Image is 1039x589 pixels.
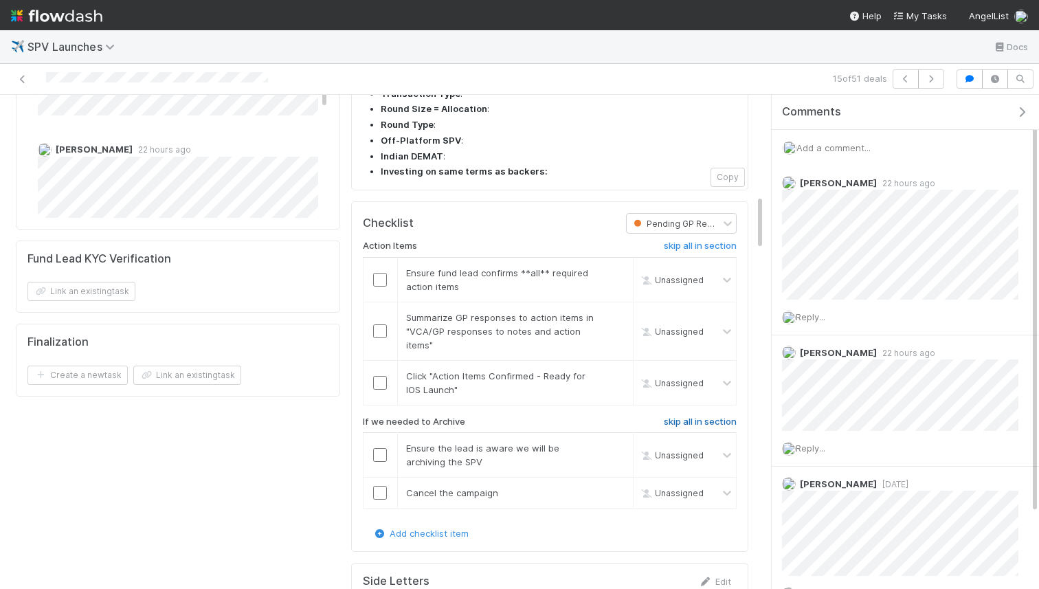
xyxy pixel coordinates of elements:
[877,479,908,489] span: [DATE]
[638,488,704,498] span: Unassigned
[783,141,796,155] img: avatar_d2b43477-63dc-4e62-be5b-6fdd450c05a1.png
[406,443,559,467] span: Ensure the lead is aware we will be archiving the SPV
[381,103,487,114] strong: Round Size = Allocation
[782,346,796,359] img: avatar_aa70801e-8de5-4477-ab9d-eb7c67de69c1.png
[631,219,726,229] span: Pending GP Review
[27,40,122,54] span: SPV Launches
[638,274,704,285] span: Unassigned
[664,416,737,433] a: skip all in section
[381,118,737,132] li: :
[381,102,737,116] li: :
[38,143,52,157] img: avatar_aa70801e-8de5-4477-ab9d-eb7c67de69c1.png
[373,528,469,539] a: Add checklist item
[56,144,133,155] span: [PERSON_NAME]
[638,377,704,388] span: Unassigned
[796,443,825,454] span: Reply...
[133,366,241,385] button: Link an existingtask
[381,151,443,162] strong: Indian DEMAT
[27,282,135,301] button: Link an existingtask
[664,416,737,427] h6: skip all in section
[406,370,585,395] span: Click "Action Items Confirmed - Ready for IOS Launch"
[699,576,731,587] a: Edit
[893,10,947,21] span: My Tasks
[381,119,434,130] strong: Round Type
[406,267,588,292] span: Ensure fund lead confirms **all** required action items
[782,311,796,324] img: avatar_d2b43477-63dc-4e62-be5b-6fdd450c05a1.png
[782,176,796,190] img: avatar_d2b43477-63dc-4e62-be5b-6fdd450c05a1.png
[381,88,460,99] strong: Transaction Type
[27,252,171,266] h5: Fund Lead KYC Verification
[27,366,128,385] button: Create a newtask
[969,10,1009,21] span: AngelList
[638,450,704,460] span: Unassigned
[782,105,841,119] span: Comments
[133,144,191,155] span: 22 hours ago
[877,178,935,188] span: 22 hours ago
[782,477,796,491] img: avatar_d2b43477-63dc-4e62-be5b-6fdd450c05a1.png
[363,216,414,230] h5: Checklist
[381,135,461,146] strong: Off-Platform SPV
[711,168,745,187] button: Copy
[877,348,935,358] span: 22 hours ago
[849,9,882,23] div: Help
[11,41,25,52] span: ✈️
[796,311,825,322] span: Reply...
[381,166,548,177] strong: Investing on same terms as backers:
[800,177,877,188] span: [PERSON_NAME]
[11,4,102,27] img: logo-inverted-e16ddd16eac7371096b0.svg
[893,9,947,23] a: My Tasks
[664,241,737,257] a: skip all in section
[638,326,704,336] span: Unassigned
[381,150,737,164] li: :
[363,241,417,252] h6: Action Items
[993,38,1028,55] a: Docs
[800,478,877,489] span: [PERSON_NAME]
[1014,10,1028,23] img: avatar_d2b43477-63dc-4e62-be5b-6fdd450c05a1.png
[833,71,887,85] span: 15 of 51 deals
[363,575,429,588] h5: Side Letters
[406,487,498,498] span: Cancel the campaign
[406,312,594,351] span: Summarize GP responses to action items in "VCA/GP responses to notes and action items"
[782,442,796,456] img: avatar_d2b43477-63dc-4e62-be5b-6fdd450c05a1.png
[796,142,871,153] span: Add a comment...
[381,134,737,148] li: :
[27,335,89,349] h5: Finalization
[800,347,877,358] span: [PERSON_NAME]
[363,416,465,427] h6: If we needed to Archive
[664,241,737,252] h6: skip all in section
